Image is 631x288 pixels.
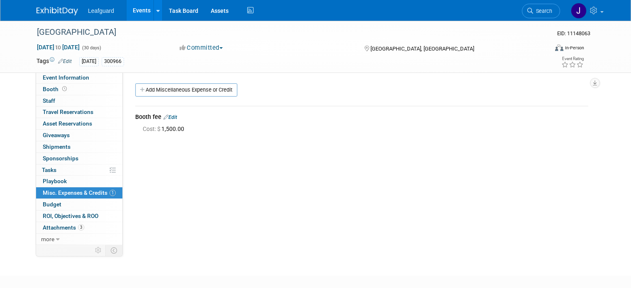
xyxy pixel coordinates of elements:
[36,141,122,152] a: Shipments
[36,165,122,176] a: Tasks
[88,7,114,14] span: Leafguard
[561,57,584,61] div: Event Rating
[110,190,116,196] span: 1
[43,155,78,162] span: Sponsorships
[557,30,590,36] span: Event ID: 11148063
[43,74,89,81] span: Event Information
[522,4,560,18] a: Search
[36,118,122,129] a: Asset Reservations
[37,57,72,66] td: Tags
[34,25,538,40] div: [GEOGRAPHIC_DATA]
[91,245,106,256] td: Personalize Event Tab Strip
[43,189,116,196] span: Misc. Expenses & Credits
[503,43,584,56] div: Event Format
[81,45,101,51] span: (30 days)
[54,44,62,51] span: to
[43,201,61,208] span: Budget
[43,86,68,92] span: Booth
[36,153,122,164] a: Sponsorships
[43,213,98,219] span: ROI, Objectives & ROO
[177,44,226,52] button: Committed
[58,58,72,64] a: Edit
[43,178,67,184] span: Playbook
[571,3,587,19] img: Jonathan Zargo
[135,113,588,123] div: Booth fee
[106,245,123,256] td: Toggle Event Tabs
[37,7,78,15] img: ExhibitDay
[36,187,122,198] a: Misc. Expenses & Credits1
[43,143,71,150] span: Shipments
[43,120,92,127] span: Asset Reservations
[102,57,124,66] div: 300966
[43,109,93,115] span: Travel Reservations
[79,57,99,66] div: [DATE]
[43,224,84,231] span: Attachments
[36,176,122,187] a: Playbook
[61,86,68,92] span: Booth not reserved yet
[36,95,122,106] a: Staff
[555,44,563,51] img: Format-Inperson.png
[36,211,122,222] a: ROI, Objectives & ROO
[36,72,122,83] a: Event Information
[36,222,122,233] a: Attachments3
[41,236,54,242] span: more
[533,8,552,14] span: Search
[135,83,237,97] a: Add Miscellaneous Expense or Credit
[43,132,70,138] span: Giveaways
[163,114,177,120] a: Edit
[36,199,122,210] a: Budget
[36,130,122,141] a: Giveaways
[36,234,122,245] a: more
[143,126,188,132] span: 1,500.00
[42,167,56,173] span: Tasks
[565,45,584,51] div: In-Person
[370,46,474,52] span: [GEOGRAPHIC_DATA], [GEOGRAPHIC_DATA]
[36,84,122,95] a: Booth
[43,97,55,104] span: Staff
[37,44,80,51] span: [DATE] [DATE]
[78,224,84,230] span: 3
[143,126,161,132] span: Cost: $
[36,106,122,118] a: Travel Reservations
